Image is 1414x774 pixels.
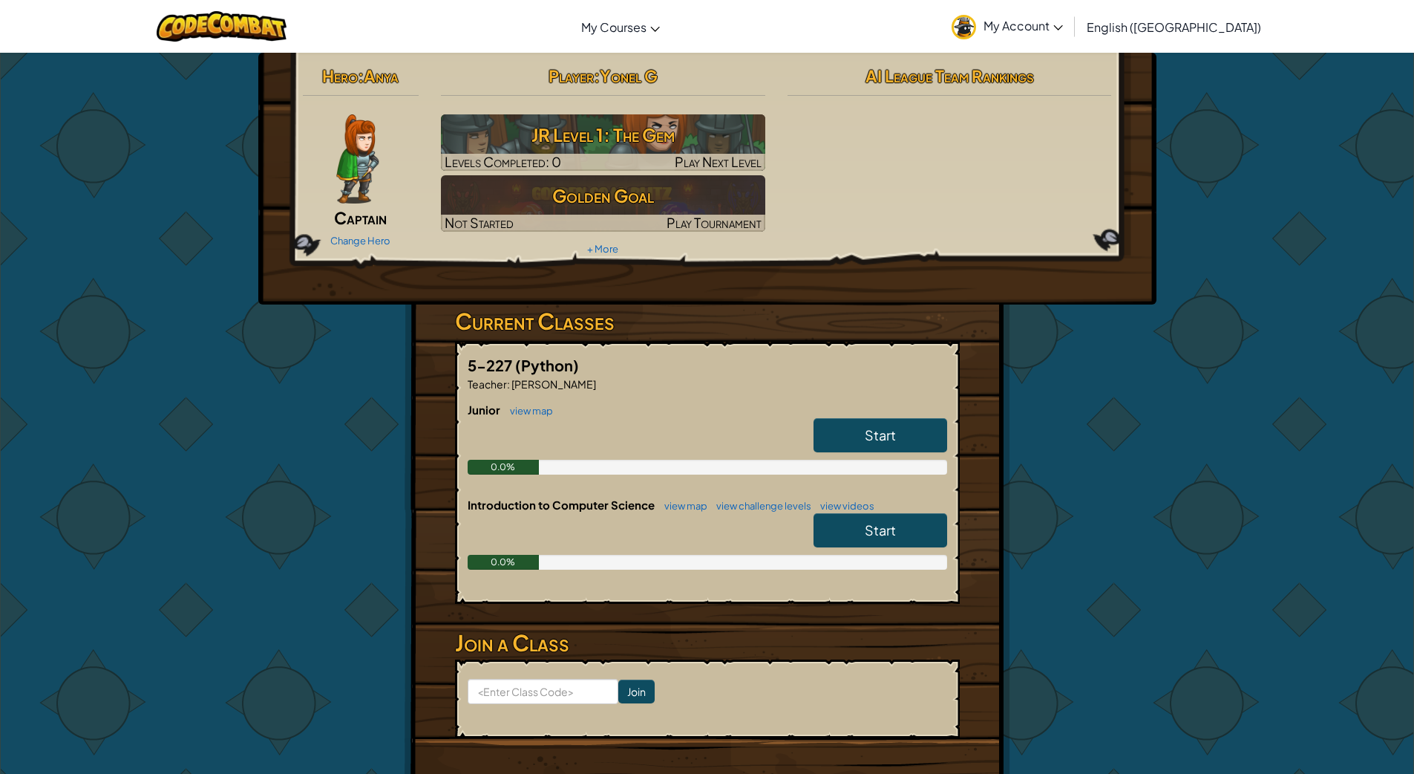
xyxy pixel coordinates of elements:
span: Levels Completed: 0 [445,153,561,170]
span: Start [865,426,896,443]
span: : [507,377,510,391]
a: view videos [813,500,874,512]
span: Junior [468,403,503,417]
span: Teacher [468,377,507,391]
h3: JR Level 1: The Gem [441,118,765,152]
a: view challenge levels [709,500,811,512]
span: Hero [322,65,358,86]
a: English ([GEOGRAPHIC_DATA]) [1079,7,1269,47]
span: Play Tournament [667,214,762,231]
span: Introduction to Computer Science [468,498,657,512]
img: avatar [952,15,976,39]
span: English ([GEOGRAPHIC_DATA]) [1087,19,1261,35]
div: 0.0% [468,460,540,475]
a: + More [587,243,618,255]
span: Play Next Level [675,153,762,170]
span: Start [865,521,896,539]
input: Join [618,680,655,703]
a: Play Next Level [441,114,765,171]
h3: Golden Goal [441,179,765,212]
span: Yonel G [600,65,658,86]
img: CodeCombat logo [157,11,287,42]
span: Anya [364,65,399,86]
span: My Courses [581,19,647,35]
div: 0.0% [468,555,540,570]
h3: Current Classes [455,305,960,338]
span: [PERSON_NAME] [510,377,596,391]
img: captain-pose.png [336,114,379,204]
a: My Account [944,3,1070,50]
a: Golden GoalNot StartedPlay Tournament [441,175,765,232]
span: Not Started [445,214,514,231]
span: (Python) [515,356,579,374]
input: <Enter Class Code> [468,679,618,704]
span: : [594,65,600,86]
span: : [358,65,364,86]
span: My Account [983,18,1063,33]
a: Change Hero [330,235,390,247]
a: view map [503,405,553,417]
h3: Join a Class [455,626,960,660]
span: 5-227 [468,356,515,374]
a: view map [657,500,707,512]
img: Golden Goal [441,175,765,232]
span: AI League Team Rankings [865,65,1034,86]
img: JR Level 1: The Gem [441,114,765,171]
span: Player [549,65,594,86]
a: My Courses [574,7,667,47]
span: Captain [334,207,387,228]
